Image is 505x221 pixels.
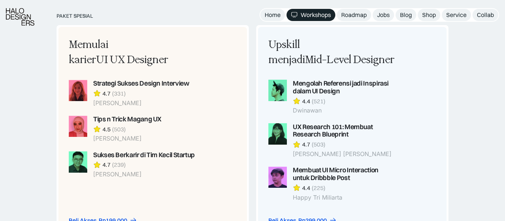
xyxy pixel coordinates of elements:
[446,11,467,19] div: Service
[373,9,394,21] a: Jobs
[69,37,196,68] div: Memulai karier
[93,171,195,178] div: [PERSON_NAME]
[302,97,310,105] div: 4.4
[377,11,390,19] div: Jobs
[477,11,494,19] div: Collab
[293,123,396,139] div: UX Research 101: Membuat Research Blueprint
[93,151,195,159] div: Sukses Berkarir di Tim Kecil Startup
[93,135,162,142] div: [PERSON_NAME]
[293,194,396,201] div: Happy Tri Miliarta
[418,9,440,21] a: Shop
[268,80,396,114] a: Mengolah Referensi jadi Inspirasi dalam UI Design4.4(521)Dwinawan
[93,100,189,107] div: [PERSON_NAME]
[69,115,196,142] a: Tips n Trick Magang UX4.5(503)[PERSON_NAME]
[400,11,412,19] div: Blog
[93,115,162,123] div: Tips n Trick Magang UX
[312,141,325,148] div: (503)
[422,11,436,19] div: Shop
[337,9,371,21] a: Roadmap
[96,53,168,66] span: UI UX Designer
[293,107,396,114] div: Dwinawan
[102,161,111,169] div: 4.7
[302,184,310,192] div: 4.4
[112,125,126,133] div: (503)
[442,9,471,21] a: Service
[112,161,126,169] div: (239)
[341,11,367,19] div: Roadmap
[69,80,196,107] a: Strategi Sukses Design Interview4.7(331)[PERSON_NAME]
[268,166,396,201] a: Membuat UI Micro Interaction untuk Dribbble Post4.4(225)Happy Tri Miliarta
[301,11,331,19] div: Workshops
[287,9,335,21] a: Workshops
[312,184,325,192] div: (225)
[302,141,310,148] div: 4.7
[396,9,416,21] a: Blog
[472,9,498,21] a: Collab
[102,90,111,97] div: 4.7
[102,125,111,133] div: 4.5
[268,37,396,68] div: Upskill menjadi
[265,11,281,19] div: Home
[305,53,394,66] span: Mid-Level Designer
[293,151,396,158] div: [PERSON_NAME] [PERSON_NAME]
[69,151,196,178] a: Sukses Berkarir di Tim Kecil Startup4.7(239)[PERSON_NAME]
[112,90,126,97] div: (331)
[293,166,396,182] div: Membuat UI Micro Interaction untuk Dribbble Post
[260,9,285,21] a: Home
[268,123,396,158] a: UX Research 101: Membuat Research Blueprint4.7(503)[PERSON_NAME] [PERSON_NAME]
[293,80,396,95] div: Mengolah Referensi jadi Inspirasi dalam UI Design
[57,13,448,19] div: PAKET SPESIAL
[312,97,325,105] div: (521)
[93,80,189,87] div: Strategi Sukses Design Interview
